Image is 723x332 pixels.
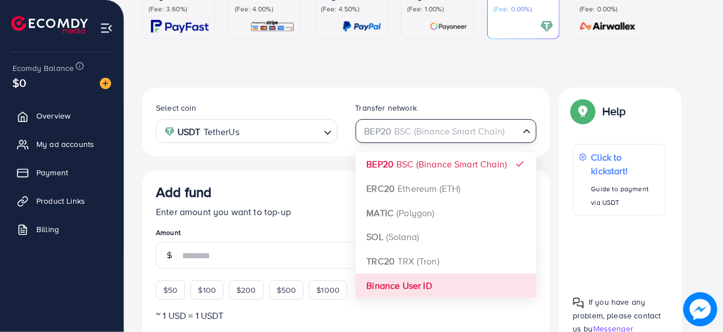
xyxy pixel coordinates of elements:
[9,218,115,241] a: Billing
[9,104,115,127] a: Overview
[407,5,467,14] p: (Fee: 1.00%)
[367,255,395,267] strong: TRC20
[430,20,467,33] img: card
[36,224,59,235] span: Billing
[250,20,295,33] img: card
[573,101,593,121] img: Popup guide
[156,102,196,114] label: Select coin
[277,284,297,296] span: $500
[36,110,70,121] span: Overview
[591,182,659,209] p: Guide to payment via USDT
[11,16,88,33] img: logo
[367,158,394,170] strong: BEP20
[398,182,460,195] span: Ethereum (ETH)
[156,228,536,242] legend: Amount
[683,292,717,326] img: image
[356,102,417,114] label: Transfer network
[156,309,536,322] p: ~ 1 USD = 1 USDT
[164,127,175,137] img: coin
[156,184,212,200] h3: Add fund
[398,255,439,267] span: TRX (Tron)
[9,133,115,156] a: My ad accounts
[204,124,239,140] span: TetherUs
[573,297,584,309] img: Popup guide
[316,284,340,296] span: $1000
[36,138,94,150] span: My ad accounts
[236,284,256,296] span: $200
[367,279,432,292] strong: Binance User ID
[235,5,295,14] p: (Fee: 4.00%)
[540,20,553,33] img: card
[149,5,209,14] p: (Fee: 3.60%)
[243,123,319,140] input: Search for option
[177,124,201,140] strong: USDT
[361,123,519,140] input: Search for option
[386,230,419,243] span: (Solana)
[576,20,640,33] img: card
[396,158,507,170] span: BSC (Binance Smart Chain)
[602,104,626,118] p: Help
[156,119,337,142] div: Search for option
[100,78,111,89] img: image
[198,284,216,296] span: $100
[36,167,68,178] span: Payment
[100,22,113,35] img: menu
[367,207,394,219] strong: MATIC
[343,20,381,33] img: card
[36,195,85,207] span: Product Links
[156,205,536,218] p: Enter amount you want to top-up
[9,161,115,184] a: Payment
[9,190,115,212] a: Product Links
[493,5,553,14] p: (Fee: 0.00%)
[367,182,395,195] strong: ERC20
[12,62,74,74] span: Ecomdy Balance
[151,20,209,33] img: card
[580,5,640,14] p: (Fee: 0.00%)
[321,5,381,14] p: (Fee: 4.50%)
[12,74,26,91] span: $0
[396,207,434,219] span: (Polygon)
[591,150,659,178] p: Click to kickstart!
[356,119,537,142] div: Search for option
[367,230,383,243] strong: SOL
[163,284,177,296] span: $50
